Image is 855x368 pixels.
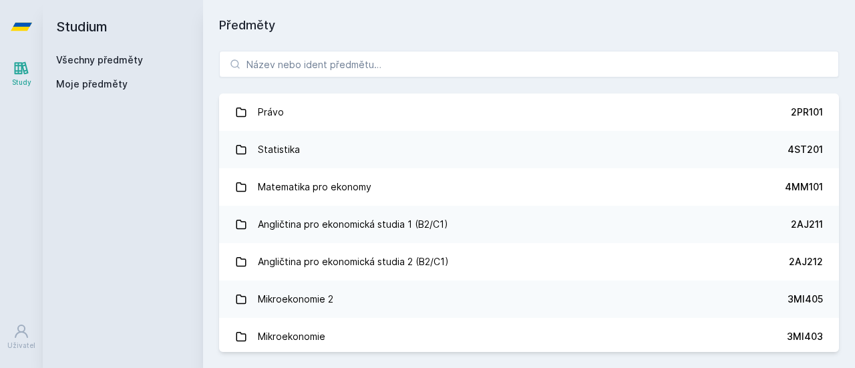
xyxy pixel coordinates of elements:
a: Všechny předměty [56,54,143,65]
div: 3MI405 [788,293,823,306]
div: Uživatel [7,341,35,351]
div: 4ST201 [788,143,823,156]
div: 2AJ212 [789,255,823,268]
div: Mikroekonomie 2 [258,286,333,313]
a: Mikroekonomie 2 3MI405 [219,281,839,318]
a: Statistika 4ST201 [219,131,839,168]
a: Angličtina pro ekonomická studia 1 (B2/C1) 2AJ211 [219,206,839,243]
div: Statistika [258,136,300,163]
div: Study [12,77,31,87]
div: Matematika pro ekonomy [258,174,371,200]
div: Angličtina pro ekonomická studia 1 (B2/C1) [258,211,448,238]
a: Study [3,53,40,94]
span: Moje předměty [56,77,128,91]
h1: Předměty [219,16,839,35]
a: Právo 2PR101 [219,94,839,131]
input: Název nebo ident předmětu… [219,51,839,77]
a: Uživatel [3,317,40,357]
div: 2AJ211 [791,218,823,231]
div: Mikroekonomie [258,323,325,350]
a: Angličtina pro ekonomická studia 2 (B2/C1) 2AJ212 [219,243,839,281]
div: Právo [258,99,284,126]
a: Matematika pro ekonomy 4MM101 [219,168,839,206]
div: Angličtina pro ekonomická studia 2 (B2/C1) [258,248,449,275]
a: Mikroekonomie 3MI403 [219,318,839,355]
div: 2PR101 [791,106,823,119]
div: 4MM101 [785,180,823,194]
div: 3MI403 [787,330,823,343]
